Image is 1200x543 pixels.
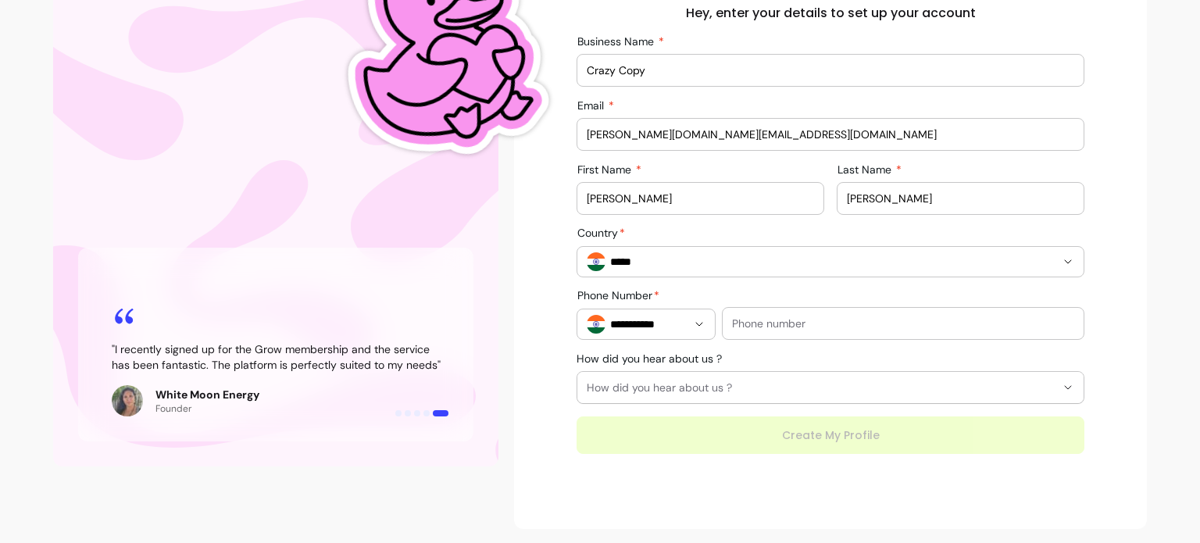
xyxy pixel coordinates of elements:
span: How did you hear about us ? [587,380,1055,395]
img: IN [587,252,605,271]
label: Country [577,225,631,241]
input: Phone number [732,316,1074,331]
button: Show suggestions [687,312,712,337]
p: Founder [155,402,259,415]
input: Business Name [587,63,1074,78]
input: Email [587,127,1074,142]
p: White Moon Energy [155,387,259,402]
label: How did you hear about us ? [577,351,728,366]
img: IN [587,315,605,334]
blockquote: " I recently signed up for the Grow membership and the service has been fantastic. The platform i... [112,341,445,373]
span: First Name [577,163,634,177]
input: Phone Number [605,316,687,332]
button: Show suggestions [1055,249,1080,274]
input: Last Name [847,191,1074,206]
span: Last Name [837,163,895,177]
input: First Name [587,191,814,206]
span: Email [577,98,607,113]
input: Country [605,254,1030,270]
button: How did you hear about us ? [577,372,1084,403]
span: Business Name [577,34,657,48]
label: Phone Number [577,288,666,303]
h2: Hey, enter your details to set up your account [686,4,976,23]
img: Review avatar [112,385,143,416]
